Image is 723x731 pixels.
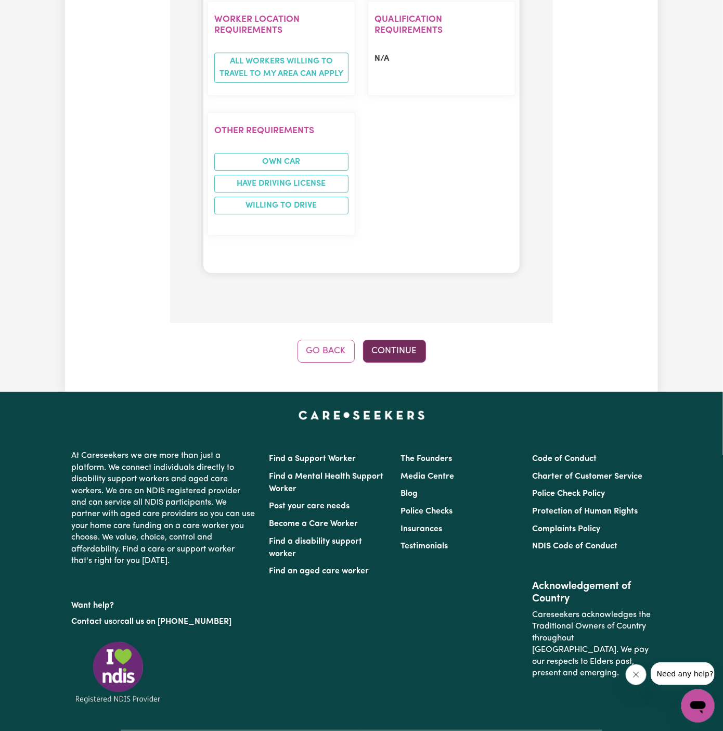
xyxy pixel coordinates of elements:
[71,612,256,632] p: or
[269,472,383,493] a: Find a Mental Health Support Worker
[214,53,348,83] span: All workers willing to travel to my area can apply
[533,542,618,550] a: NDIS Code of Conduct
[120,618,231,626] a: call us on [PHONE_NUMBER]
[401,490,418,498] a: Blog
[71,640,165,705] img: Registered NDIS provider
[401,455,452,463] a: The Founders
[299,411,425,419] a: Careseekers home page
[533,507,638,516] a: Protection of Human Rights
[401,507,453,516] a: Police Checks
[533,455,597,463] a: Code of Conduct
[71,446,256,571] p: At Careseekers we are more than just a platform. We connect individuals directly to disability su...
[214,14,348,36] h2: Worker location requirements
[214,197,348,214] li: Willing to drive
[214,175,348,193] li: Have driving license
[363,340,426,363] button: Continue
[533,490,605,498] a: Police Check Policy
[401,472,454,481] a: Media Centre
[401,525,442,533] a: Insurances
[214,153,348,171] li: Own Car
[651,662,715,685] iframe: Message from company
[533,472,643,481] a: Charter of Customer Service
[269,567,369,575] a: Find an aged care worker
[626,664,647,685] iframe: Close message
[401,542,448,550] a: Testimonials
[533,580,652,605] h2: Acknowledgement of Country
[269,502,350,510] a: Post your care needs
[269,455,356,463] a: Find a Support Worker
[533,525,601,533] a: Complaints Policy
[71,596,256,611] p: Want help?
[298,340,355,363] button: Go Back
[269,520,358,528] a: Become a Care Worker
[533,605,652,683] p: Careseekers acknowledges the Traditional Owners of Country throughout [GEOGRAPHIC_DATA]. We pay o...
[375,55,389,63] span: N/A
[681,689,715,723] iframe: Button to launch messaging window
[375,14,509,36] h2: Qualification requirements
[269,537,362,558] a: Find a disability support worker
[214,125,348,136] h2: Other requirements
[71,618,112,626] a: Contact us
